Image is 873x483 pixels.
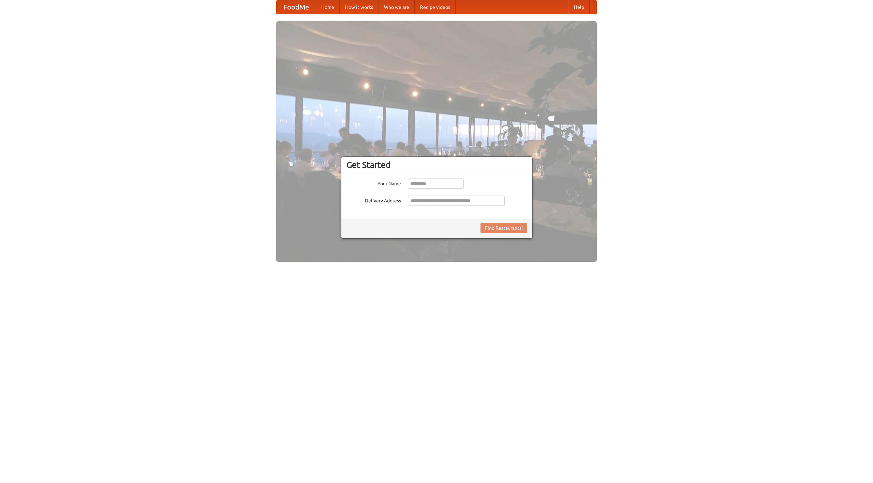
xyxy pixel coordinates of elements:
a: Recipe videos [415,0,456,14]
a: Home [316,0,340,14]
a: How it works [340,0,379,14]
h3: Get Started [346,160,527,170]
button: Find Restaurants! [480,223,527,233]
a: Help [568,0,590,14]
a: FoodMe [277,0,316,14]
label: Your Name [346,179,401,187]
a: Who we are [379,0,415,14]
label: Delivery Address [346,196,401,204]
